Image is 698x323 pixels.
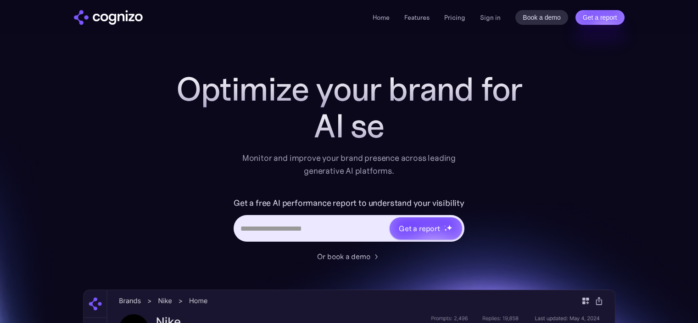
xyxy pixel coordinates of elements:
[317,251,370,262] div: Or book a demo
[236,152,462,177] div: Monitor and improve your brand presence across leading generative AI platforms.
[166,71,533,108] h1: Optimize your brand for
[234,196,464,210] label: Get a free AI performance report to understand your visibility
[389,216,463,240] a: Get a reportstarstarstar
[404,13,430,22] a: Features
[447,225,452,231] img: star
[444,13,465,22] a: Pricing
[575,10,625,25] a: Get a report
[373,13,390,22] a: Home
[74,10,143,25] a: home
[74,10,143,25] img: cognizo logo
[234,196,464,246] form: Hero URL Input Form
[480,12,501,23] a: Sign in
[444,228,447,232] img: star
[399,223,440,234] div: Get a report
[166,108,533,144] div: AI se
[515,10,568,25] a: Book a demo
[317,251,381,262] a: Or book a demo
[444,225,446,227] img: star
